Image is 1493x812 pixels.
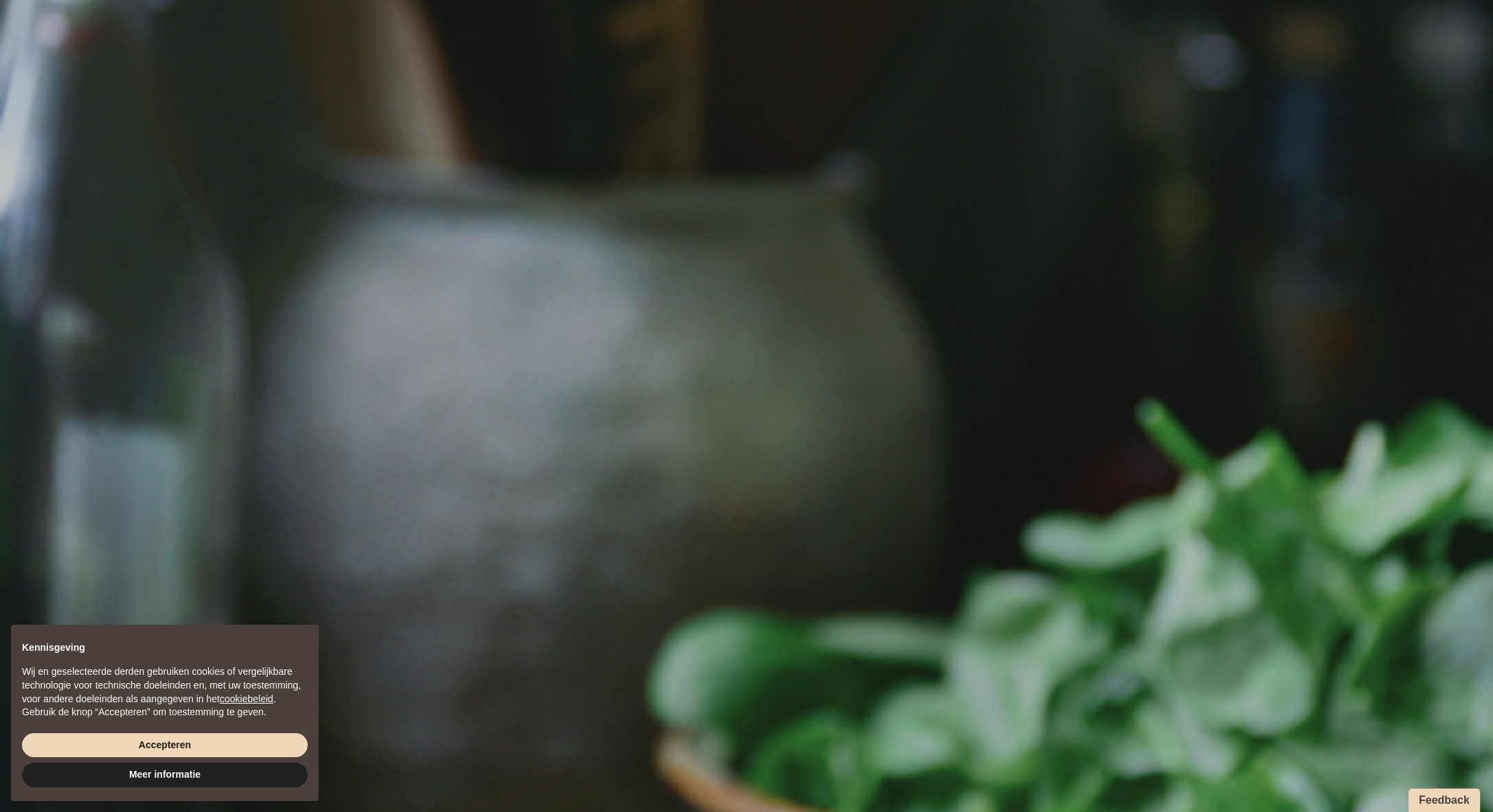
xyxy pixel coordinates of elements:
h2: Kennisgeving [22,641,308,655]
button: Accepteren [22,733,308,758]
iframe: Ybug feedback widget [1402,785,1483,812]
p: Gebruik de knop “Accepteren” om toestemming te geven. [22,706,308,719]
p: Wij en geselecteerde derden gebruiken cookies of vergelijkbare technologie voor technische doelei... [22,665,308,706]
a: cookiebeleid [220,693,273,704]
button: Meer informatie [22,763,308,787]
